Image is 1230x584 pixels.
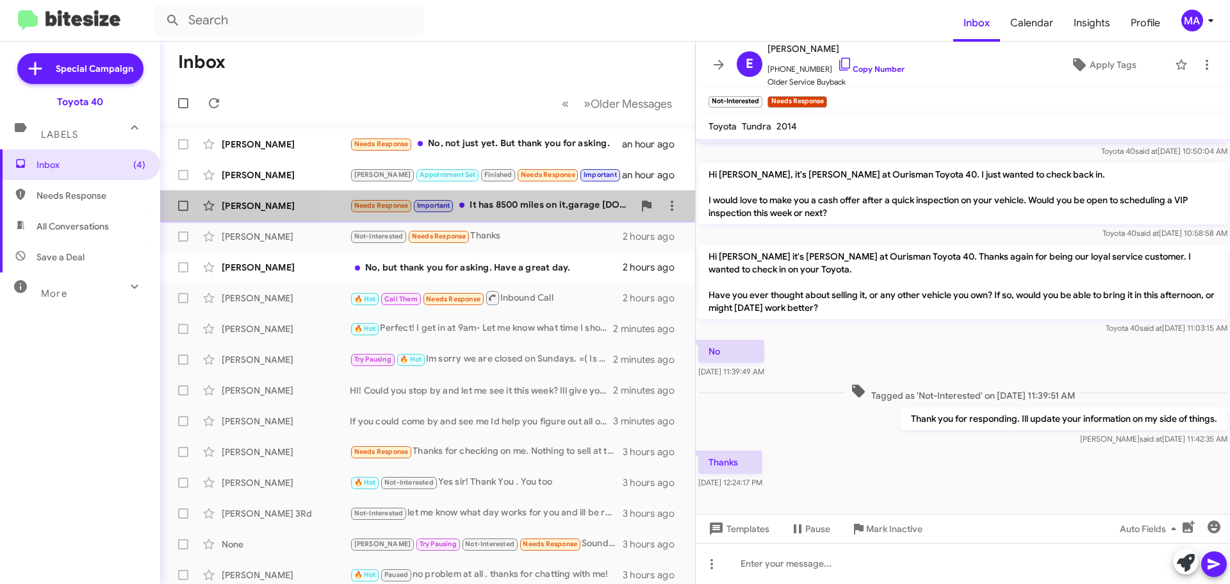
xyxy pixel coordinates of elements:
[222,569,350,581] div: [PERSON_NAME]
[523,540,577,548] span: Needs Response
[417,201,450,210] span: Important
[742,121,771,132] span: Tundra
[426,295,480,303] span: Needs Response
[350,537,623,551] div: Sounds good!! Thank you!!
[384,478,434,487] span: Not-Interested
[837,64,905,74] a: Copy Number
[698,367,764,376] span: [DATE] 11:39:49 AM
[698,340,764,363] p: No
[222,415,350,428] div: [PERSON_NAME]
[37,251,85,263] span: Save a Deal
[1135,146,1158,156] span: said at
[1120,4,1170,42] a: Profile
[866,517,922,540] span: Mark Inactive
[1103,228,1227,238] span: Toyota 40 [DATE] 10:58:58 AM
[780,517,840,540] button: Pause
[623,507,685,520] div: 3 hours ago
[805,517,830,540] span: Pause
[622,169,685,181] div: an hour ago
[57,96,103,108] div: Toyota 40
[400,355,422,363] span: 🔥 Hot
[584,171,617,179] span: Important
[350,567,623,582] div: no problem at all . thanks for chatting with me!
[350,384,613,397] div: HI! Could you stop by and let me see it this week? Ill give you the best offer possible
[350,290,623,306] div: Inbound Call
[623,230,685,243] div: 2 hours ago
[222,138,350,151] div: [PERSON_NAME]
[222,446,350,458] div: [PERSON_NAME]
[623,569,685,581] div: 3 hours ago
[350,444,623,459] div: Thanks for checking on me. Nothing to sell at the moment.
[1170,10,1216,31] button: MA
[767,41,905,56] span: [PERSON_NAME]
[354,140,409,148] span: Needs Response
[350,167,622,182] div: 😊
[350,321,613,336] div: Perfect! I get in at 9am- Let me know what time I should plan on seeing you
[1063,4,1120,42] a: Insights
[222,507,350,520] div: [PERSON_NAME] 3Rd
[412,232,466,240] span: Needs Response
[350,137,622,151] div: No, not just yet. But thank you for asking.
[1000,4,1063,42] a: Calendar
[901,407,1227,430] p: Thank you for responding. Ill update your information on my side of things.
[562,96,569,112] span: «
[1140,434,1162,444] span: said at
[584,96,591,112] span: »
[706,517,769,540] span: Templates
[953,4,1000,42] a: Inbox
[484,171,512,179] span: Finished
[354,509,404,517] span: Not-Interested
[623,538,685,551] div: 3 hours ago
[420,540,457,548] span: Try Pausing
[1101,146,1227,156] span: Toyota 40 [DATE] 10:50:04 AM
[222,353,350,366] div: [PERSON_NAME]
[698,451,762,474] p: Thanks
[622,138,685,151] div: an hour ago
[350,229,623,244] div: Thanks
[776,121,797,132] span: 2014
[350,506,623,521] div: let me know what day works for you and ill be ready for you
[354,478,376,487] span: 🔥 Hot
[350,198,634,213] div: It has 8500 miles on it,garage [DOMAIN_NAME] scratches or dents.what's your offer?
[1110,517,1192,540] button: Auto Fields
[709,96,762,108] small: Not-Interested
[37,220,109,233] span: All Conversations
[222,169,350,181] div: [PERSON_NAME]
[354,201,409,210] span: Needs Response
[222,261,350,274] div: [PERSON_NAME]
[354,540,411,548] span: [PERSON_NAME]
[41,288,67,299] span: More
[623,261,685,274] div: 2 hours ago
[350,415,613,428] div: If you could come by and see me Id help you figure out all of your options
[613,384,685,397] div: 2 minutes ago
[155,5,424,36] input: Search
[767,76,905,88] span: Older Service Buyback
[1120,517,1181,540] span: Auto Fields
[1136,228,1159,238] span: said at
[846,383,1080,402] span: Tagged as 'Not-Interested' on [DATE] 11:39:51 AM
[354,295,376,303] span: 🔥 Hot
[696,517,780,540] button: Templates
[746,54,753,74] span: E
[591,97,672,111] span: Older Messages
[354,355,391,363] span: Try Pausing
[767,56,905,76] span: [PHONE_NUMBER]
[222,322,350,335] div: [PERSON_NAME]
[384,571,408,579] span: Paused
[623,292,685,305] div: 2 hours ago
[222,476,350,489] div: [PERSON_NAME]
[354,324,376,333] span: 🔥 Hot
[37,189,145,202] span: Needs Response
[420,171,476,179] span: Appointment Set
[1140,323,1162,333] span: said at
[354,232,404,240] span: Not-Interested
[576,90,680,117] button: Next
[465,540,514,548] span: Not-Interested
[521,171,575,179] span: Needs Response
[133,158,145,171] span: (4)
[623,446,685,458] div: 3 hours ago
[354,171,411,179] span: [PERSON_NAME]
[1181,10,1203,31] div: MA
